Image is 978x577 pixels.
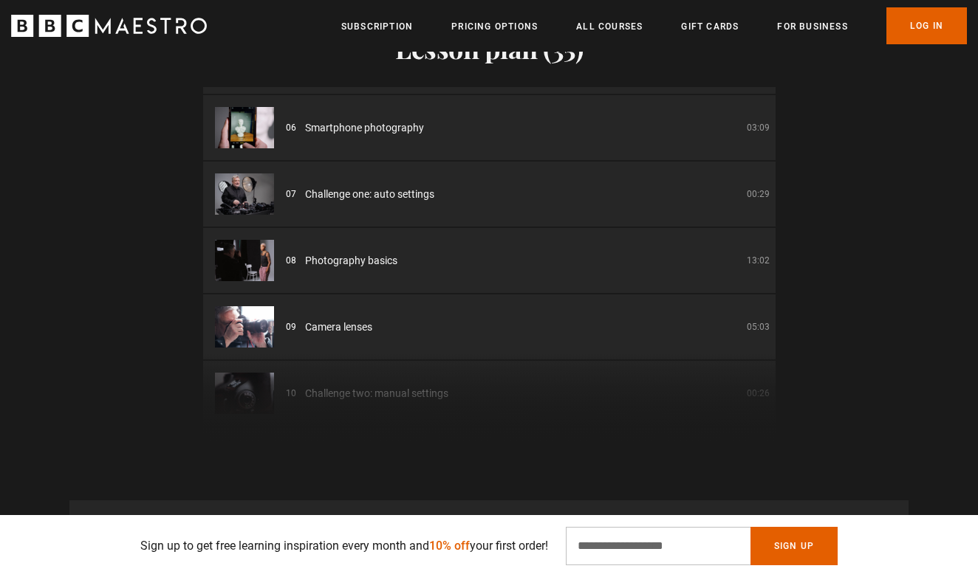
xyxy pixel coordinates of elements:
a: All Courses [576,19,643,34]
p: 09 [286,320,296,334]
span: Photography basics [305,253,397,269]
p: 00:29 [747,187,770,201]
button: Sign Up [750,527,838,565]
span: Camera lenses [305,319,372,335]
p: 08 [286,254,296,267]
p: 03:09 [747,121,770,134]
span: Challenge one: auto settings [305,187,434,202]
span: Smartphone photography [305,120,424,136]
a: Subscription [341,19,413,34]
a: Pricing Options [451,19,538,34]
p: 06 [286,121,296,134]
h2: Lesson plan (35) [203,32,776,63]
p: 05:03 [747,320,770,334]
p: 07 [286,187,296,201]
a: Log In [886,7,967,44]
a: Gift Cards [681,19,739,34]
p: Sign up to get free learning inspiration every month and your first order! [140,537,548,555]
svg: BBC Maestro [11,15,207,37]
span: 10% off [429,539,470,553]
p: 13:02 [747,254,770,267]
a: For business [777,19,847,34]
nav: Primary [341,7,967,44]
